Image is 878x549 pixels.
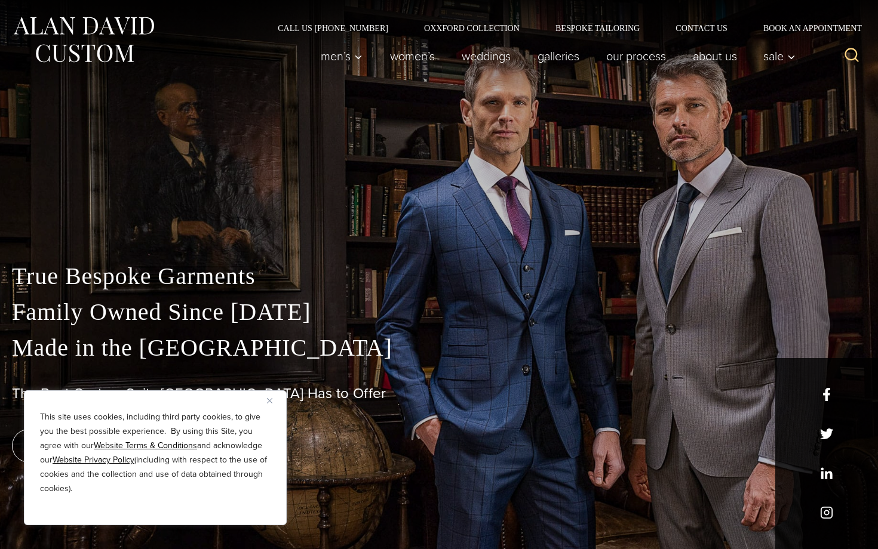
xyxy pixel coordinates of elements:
a: Our Process [593,44,679,68]
span: Men’s [321,50,363,62]
a: Website Privacy Policy [53,454,134,466]
a: Website Terms & Conditions [94,439,197,452]
a: Bespoke Tailoring [538,24,658,32]
a: weddings [448,44,524,68]
button: View Search Form [837,42,866,70]
img: Alan David Custom [12,13,155,66]
a: About Us [679,44,750,68]
img: Close [267,398,272,403]
a: book an appointment [12,429,179,462]
a: Call Us [PHONE_NUMBER] [260,24,406,32]
a: Oxxford Collection [406,24,538,32]
a: Galleries [524,44,593,68]
p: True Bespoke Garments Family Owned Since [DATE] Made in the [GEOGRAPHIC_DATA] [12,258,866,366]
nav: Primary Navigation [308,44,802,68]
button: Close [267,393,281,408]
span: Sale [763,50,796,62]
a: Contact Us [658,24,745,32]
a: Women’s [376,44,448,68]
p: This site uses cookies, including third party cookies, to give you the best possible experience. ... [40,410,271,496]
a: Book an Appointment [745,24,866,32]
nav: Secondary Navigation [260,24,866,32]
h1: The Best Custom Suits [GEOGRAPHIC_DATA] Has to Offer [12,385,866,402]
